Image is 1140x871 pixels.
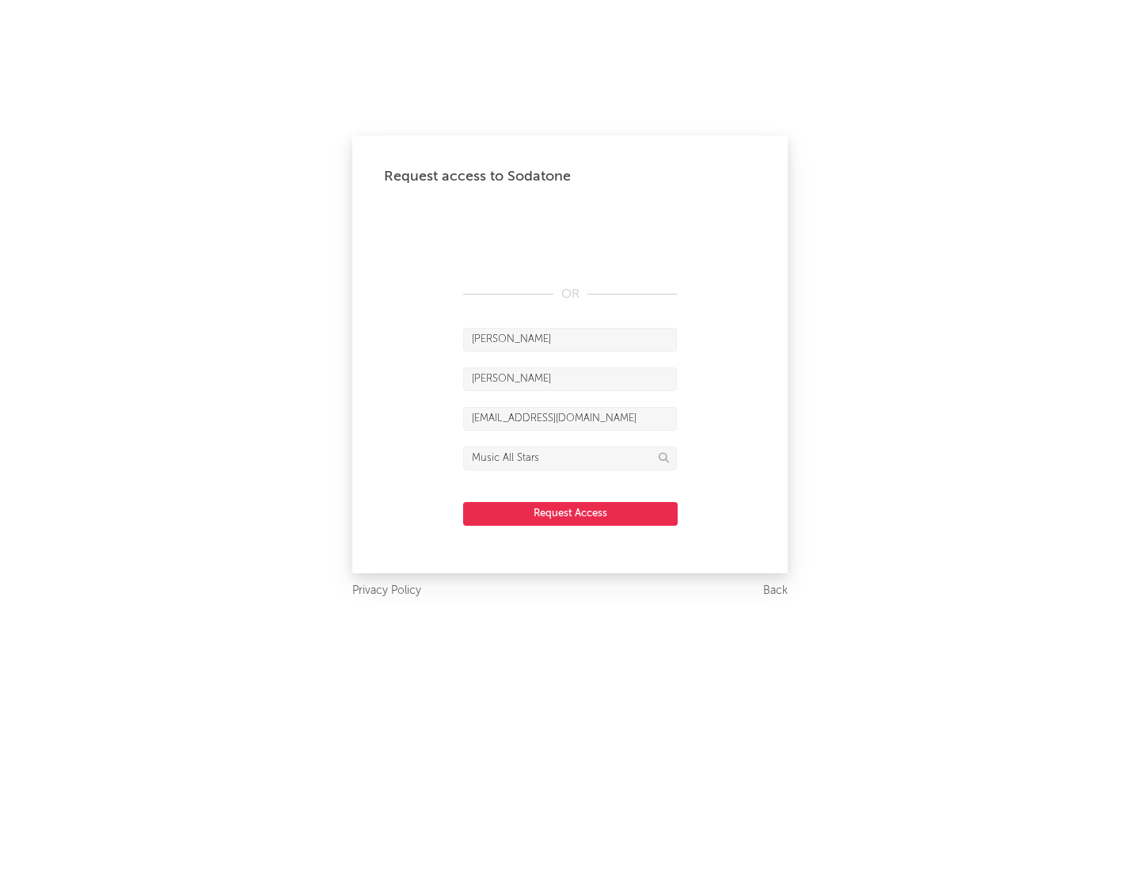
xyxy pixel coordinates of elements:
input: Email [463,407,677,431]
button: Request Access [463,502,678,526]
a: Privacy Policy [352,581,421,601]
a: Back [763,581,788,601]
input: First Name [463,328,677,352]
input: Division [463,447,677,470]
div: Request access to Sodatone [384,167,756,186]
input: Last Name [463,367,677,391]
div: OR [463,285,677,304]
